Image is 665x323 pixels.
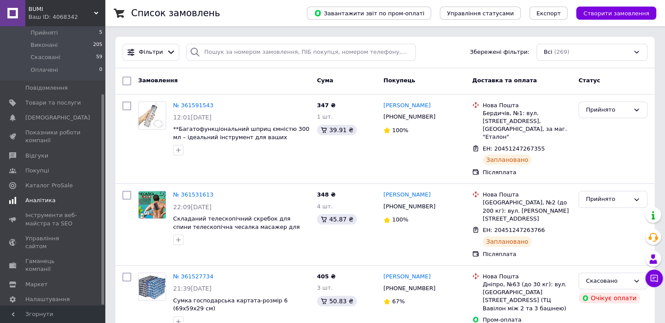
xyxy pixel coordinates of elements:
span: 67% [392,298,405,305]
span: Прийняті [31,29,58,37]
span: Всі [544,48,553,56]
span: 205 [93,41,102,49]
div: Нова Пошта [483,191,571,199]
button: Експорт [529,7,568,20]
span: Налаштування [25,295,70,303]
img: Фото товару [139,191,166,218]
span: 12:01[DATE] [173,114,212,121]
span: Повідомлення [25,84,68,92]
div: Післяплата [483,169,571,176]
img: Фото товару [139,273,166,300]
a: Складаний телескопічний скребок для спини телескопічна чесалка масажер для спини та тіла [173,215,300,238]
a: [PERSON_NAME] [383,102,431,110]
span: 1 шт. [317,113,333,120]
span: 59 [96,53,102,61]
div: Дніпро, №63 (до 30 кг): вул. [GEOGRAPHIC_DATA][STREET_ADDRESS] (ТЦ Вавілон між 2 та 3 башнею) [483,281,571,312]
span: Відгуки [25,152,48,160]
button: Завантажити звіт по пром-оплаті [307,7,431,20]
a: Фото товару [138,191,166,219]
div: Заплановано [483,236,532,247]
img: Фото товару [139,102,166,129]
span: 3 шт. [317,284,333,291]
span: Замовлення [138,77,178,84]
span: Покупець [383,77,415,84]
span: Доставка та оплата [472,77,537,84]
span: Cума [317,77,333,84]
span: 405 ₴ [317,273,336,280]
div: Очікує оплати [578,293,640,303]
span: Управління сайтом [25,235,81,250]
span: Завантажити звіт по пром-оплаті [314,9,424,17]
span: ЕН: 20451247267355 [483,145,545,152]
span: Маркет [25,281,48,288]
span: 100% [392,216,408,223]
span: ЕН: 20451247263766 [483,227,545,233]
div: [PHONE_NUMBER] [382,201,437,212]
span: Фільтри [139,48,163,56]
button: Створити замовлення [576,7,656,20]
span: BUMI [28,5,94,13]
button: Чат з покупцем [645,270,663,287]
span: Експорт [536,10,561,17]
a: Фото товару [138,273,166,301]
span: (269) [554,49,569,55]
div: Післяплата [483,250,571,258]
span: Каталог ProSale [25,182,73,190]
span: [DEMOGRAPHIC_DATA] [25,114,90,122]
span: Виконані [31,41,58,49]
div: [PHONE_NUMBER] [382,111,437,123]
span: 21:39[DATE] [173,285,212,292]
span: 22:09[DATE] [173,204,212,211]
input: Пошук за номером замовлення, ПІБ покупця, номером телефону, Email, номером накладної [186,44,416,61]
div: Прийнято [586,105,630,115]
span: 348 ₴ [317,191,336,198]
button: Управління статусами [440,7,521,20]
div: Ваш ID: 4068342 [28,13,105,21]
div: 39.91 ₴ [317,125,357,135]
a: [PERSON_NAME] [383,273,431,281]
span: Оплачені [31,66,58,74]
div: Прийнято [586,195,630,204]
span: Товари та послуги [25,99,81,107]
a: № 361591543 [173,102,213,109]
span: Скасовані [31,53,60,61]
span: Управління статусами [447,10,514,17]
a: Сумка господарська картата-розмір 6 (69х59х29 см) [173,297,288,312]
a: **Багатофункціональний шприц ємністю 300 мл – ідеальний інструмент для ваших потреб!** [173,126,310,148]
div: Бердичів, №1: вул. [STREET_ADDRESS], [GEOGRAPHIC_DATA], за маг. "Еталон" [483,109,571,141]
div: Нова Пошта [483,273,571,281]
div: Скасовано [586,277,630,286]
div: 45.87 ₴ [317,214,357,225]
div: Нова Пошта [483,102,571,109]
a: № 361527734 [173,273,213,280]
span: 0 [99,66,102,74]
a: [PERSON_NAME] [383,191,431,199]
span: Гаманець компанії [25,257,81,273]
span: Інструменти веб-майстра та SEO [25,211,81,227]
span: 4 шт. [317,203,333,210]
a: Фото товару [138,102,166,130]
span: Статус [578,77,600,84]
span: 100% [392,127,408,133]
div: [PHONE_NUMBER] [382,283,437,294]
span: Збережені фільтри: [470,48,529,56]
span: 5 [99,29,102,37]
span: Аналітика [25,197,56,204]
span: 347 ₴ [317,102,336,109]
span: Покупці [25,167,49,175]
div: Заплановано [483,154,532,165]
span: Створити замовлення [583,10,649,17]
span: Показники роботи компанії [25,129,81,144]
div: 50.83 ₴ [317,296,357,306]
div: [GEOGRAPHIC_DATA], №2 (до 200 кг): вул. [PERSON_NAME][STREET_ADDRESS] [483,199,571,223]
a: Створити замовлення [568,10,656,16]
a: № 361531613 [173,191,213,198]
h1: Список замовлень [131,8,220,18]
